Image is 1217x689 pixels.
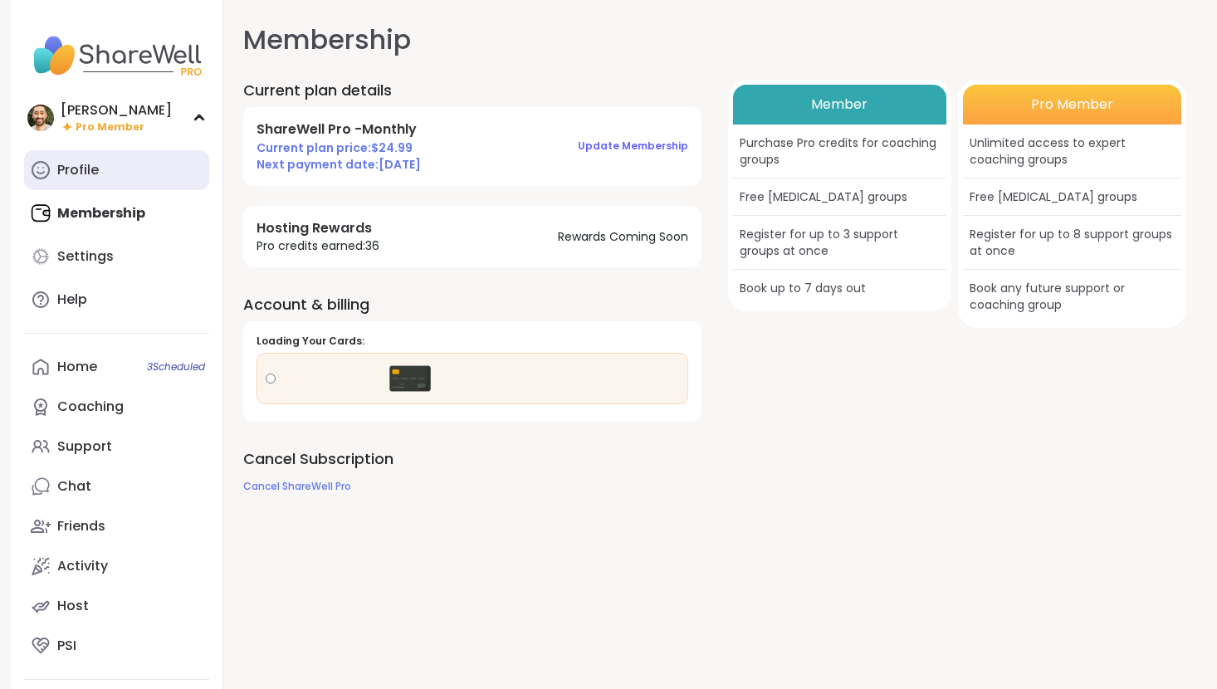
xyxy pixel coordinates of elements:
[76,120,144,134] span: Pro Member
[243,294,701,315] h2: Account & billing
[57,597,89,615] div: Host
[24,467,209,506] a: Chat
[243,448,701,469] h2: Cancel Subscription
[24,506,209,546] a: Friends
[24,387,209,427] a: Coaching
[57,517,105,535] div: Friends
[243,20,1186,60] h1: Membership
[389,358,431,399] img: Credit Card
[57,398,124,416] div: Coaching
[963,178,1181,216] div: Free [MEDICAL_DATA] groups
[257,219,379,237] h4: Hosting Rewards
[57,437,112,456] div: Support
[733,270,946,306] div: Book up to 7 days out
[963,85,1181,125] div: Pro Member
[57,358,97,376] div: Home
[147,360,205,374] span: 3 Scheduled
[24,150,209,190] a: Profile
[733,125,946,178] div: Purchase Pro credits for coaching groups
[257,156,421,173] span: Next payment date: [DATE]
[733,216,946,270] div: Register for up to 3 support groups at once
[24,347,209,387] a: Home3Scheduled
[733,85,946,125] div: Member
[57,477,91,496] div: Chat
[57,247,114,266] div: Settings
[24,27,209,85] img: ShareWell Nav Logo
[24,586,209,626] a: Host
[257,139,421,156] span: Current plan price: $ 24.99
[24,280,209,320] a: Help
[57,291,87,309] div: Help
[733,178,946,216] div: Free [MEDICAL_DATA] groups
[257,335,688,349] div: Loading Your Cards:
[243,479,351,493] span: Cancel ShareWell Pro
[57,161,99,179] div: Profile
[243,80,701,100] h2: Current plan details
[578,129,688,164] button: Update Membership
[24,237,209,276] a: Settings
[578,139,688,153] span: Update Membership
[57,637,76,655] div: PSI
[24,427,209,467] a: Support
[558,228,688,245] span: Rewards Coming Soon
[61,101,172,120] div: [PERSON_NAME]
[57,557,108,575] div: Activity
[257,120,421,139] h4: ShareWell Pro - Monthly
[963,125,1181,178] div: Unlimited access to expert coaching groups
[257,237,379,254] span: Pro credits earned: 36
[963,216,1181,270] div: Register for up to 8 support groups at once
[24,626,209,666] a: PSI
[24,546,209,586] a: Activity
[27,105,54,131] img: brett
[963,270,1181,323] div: Book any future support or coaching group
